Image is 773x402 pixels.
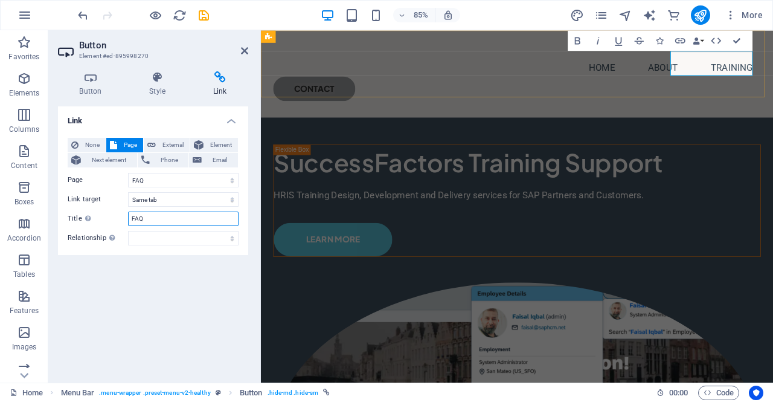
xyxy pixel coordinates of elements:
[153,153,185,167] span: Phone
[79,51,224,62] h3: Element #ed-895998270
[191,71,248,97] h4: Link
[14,54,111,83] a: Contact
[82,138,102,152] span: None
[725,9,763,21] span: More
[618,8,632,22] i: Navigator
[68,138,106,152] button: None
[568,30,587,51] button: Bold (Ctrl+B)
[79,40,248,51] h2: Button
[10,386,43,400] a: Click to cancel selection. Double-click to open Pages
[68,173,128,187] label: Page
[10,306,39,316] p: Features
[698,386,739,400] button: Code
[128,212,239,226] input: Title
[240,386,263,400] span: Click to select. Double-click to edit
[99,386,210,400] span: . menu-wrapper .preset-menu-v2-healthy
[207,138,234,152] span: Element
[144,138,190,152] button: External
[570,8,584,22] i: Design (Ctrl+Alt+Y)
[190,138,238,152] button: Element
[707,30,726,51] button: HTML
[588,30,608,51] button: Italic (Ctrl+I)
[61,386,95,400] span: Click to select. Double-click to edit
[609,30,628,51] button: Underline (Ctrl+U)
[173,8,187,22] i: Reload page
[667,8,681,22] button: commerce
[68,231,128,245] label: Relationship
[148,8,162,22] button: Click here to leave preview mode and continue editing
[12,342,37,352] p: Images
[618,8,633,22] button: navigator
[643,8,656,22] i: AI Writer
[667,8,681,22] i: Commerce
[68,192,128,207] label: Link target
[13,270,35,279] p: Tables
[669,386,688,400] span: 00 00
[68,212,128,226] label: Title
[704,386,734,400] span: Code
[8,52,39,62] p: Favorites
[656,386,688,400] h6: Session time
[128,71,192,97] h4: Style
[691,30,705,51] button: Data Bindings
[650,30,669,51] button: Icons
[9,88,40,98] p: Elements
[268,386,319,400] span: . hide-md .hide-sm
[411,8,431,22] h6: 85%
[393,8,436,22] button: 85%
[629,30,649,51] button: Strikethrough
[138,153,189,167] button: Phone
[216,389,221,396] i: This element is a customizable preset
[76,8,90,22] i: Undo: Change link (Ctrl+Z)
[749,386,763,400] button: Usercentrics
[720,5,768,25] button: More
[7,233,41,243] p: Accordion
[172,8,187,22] button: reload
[323,389,330,396] i: This element is linked
[189,153,238,167] button: Email
[691,5,710,25] button: publish
[197,8,211,22] i: Save (Ctrl+S)
[727,30,746,51] button: Confirm (Ctrl+⏎)
[196,8,211,22] button: save
[68,153,137,167] button: Next element
[9,125,39,134] p: Columns
[14,197,34,207] p: Boxes
[205,153,234,167] span: Email
[85,153,133,167] span: Next element
[58,71,128,97] h4: Button
[594,8,609,22] button: pages
[58,106,248,128] h4: Link
[159,138,186,152] span: External
[670,30,690,51] button: Link
[678,388,679,397] span: :
[693,8,707,22] i: Publish
[61,386,330,400] nav: breadcrumb
[75,8,90,22] button: undo
[570,8,585,22] button: design
[443,10,454,21] i: On resize automatically adjust zoom level to fit chosen device.
[11,161,37,170] p: Content
[643,8,657,22] button: text_generator
[594,8,608,22] i: Pages (Ctrl+Alt+S)
[106,138,143,152] button: Page
[121,138,140,152] span: Page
